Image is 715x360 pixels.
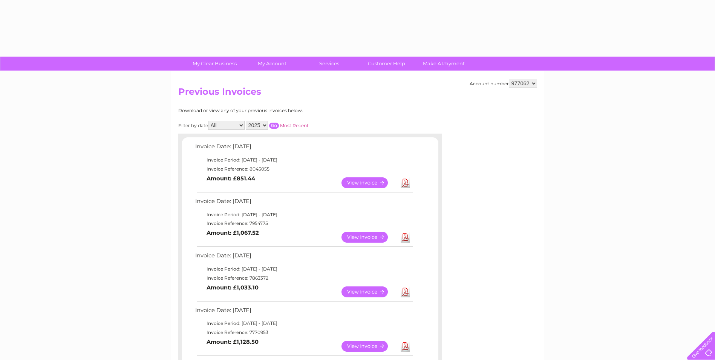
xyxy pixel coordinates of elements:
[470,79,537,88] div: Account number
[298,57,360,71] a: Services
[193,155,414,165] td: Invoice Period: [DATE] - [DATE]
[401,177,410,188] a: Download
[401,341,410,352] a: Download
[207,338,259,345] b: Amount: £1,128.50
[193,219,414,228] td: Invoice Reference: 7954775
[280,123,309,128] a: Most Recent
[341,341,397,352] a: View
[241,57,303,71] a: My Account
[193,305,414,319] td: Invoice Date: [DATE]
[207,175,255,182] b: Amount: £851.44
[178,86,537,101] h2: Previous Invoices
[193,319,414,328] td: Invoice Period: [DATE] - [DATE]
[341,286,397,297] a: View
[193,328,414,337] td: Invoice Reference: 7770953
[401,232,410,243] a: Download
[178,108,376,113] div: Download or view any of your previous invoices below.
[193,210,414,219] td: Invoice Period: [DATE] - [DATE]
[341,232,397,243] a: View
[341,177,397,188] a: View
[355,57,418,71] a: Customer Help
[184,57,246,71] a: My Clear Business
[401,286,410,297] a: Download
[193,196,414,210] td: Invoice Date: [DATE]
[193,265,414,274] td: Invoice Period: [DATE] - [DATE]
[413,57,475,71] a: Make A Payment
[207,284,259,291] b: Amount: £1,033.10
[193,274,414,283] td: Invoice Reference: 7863372
[193,142,414,155] td: Invoice Date: [DATE]
[193,165,414,174] td: Invoice Reference: 8045055
[207,229,259,236] b: Amount: £1,067.52
[178,121,376,130] div: Filter by date
[193,251,414,265] td: Invoice Date: [DATE]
